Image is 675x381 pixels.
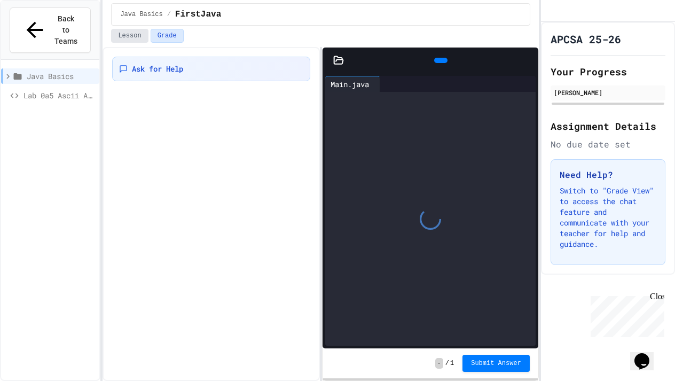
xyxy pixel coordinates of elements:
h2: Your Progress [551,64,665,79]
h3: Need Help? [560,168,656,181]
span: Ask for Help [132,64,183,74]
button: Lesson [111,29,148,43]
div: Chat with us now!Close [4,4,74,68]
div: Main.java [325,79,374,90]
h1: APCSA 25-26 [551,32,621,46]
div: No due date set [551,138,665,151]
p: Switch to "Grade View" to access the chat feature and communicate with your teacher for help and ... [560,185,656,250]
span: 1 [450,359,454,368]
div: [PERSON_NAME] [554,88,662,97]
span: FirstJava [175,8,221,21]
button: Submit Answer [462,355,530,372]
span: Submit Answer [471,359,521,368]
span: Java Basics [120,10,162,19]
span: Back to Teams [53,13,79,47]
button: Grade [151,29,184,43]
span: Lab 0a5 Ascii Art [23,90,95,101]
h2: Assignment Details [551,119,665,134]
iframe: chat widget [630,338,664,370]
span: / [167,10,171,19]
span: / [445,359,449,368]
iframe: chat widget [586,292,664,337]
span: Java Basics [27,71,95,82]
button: Back to Teams [10,7,91,53]
div: Main.java [325,76,380,92]
span: - [435,358,443,369]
